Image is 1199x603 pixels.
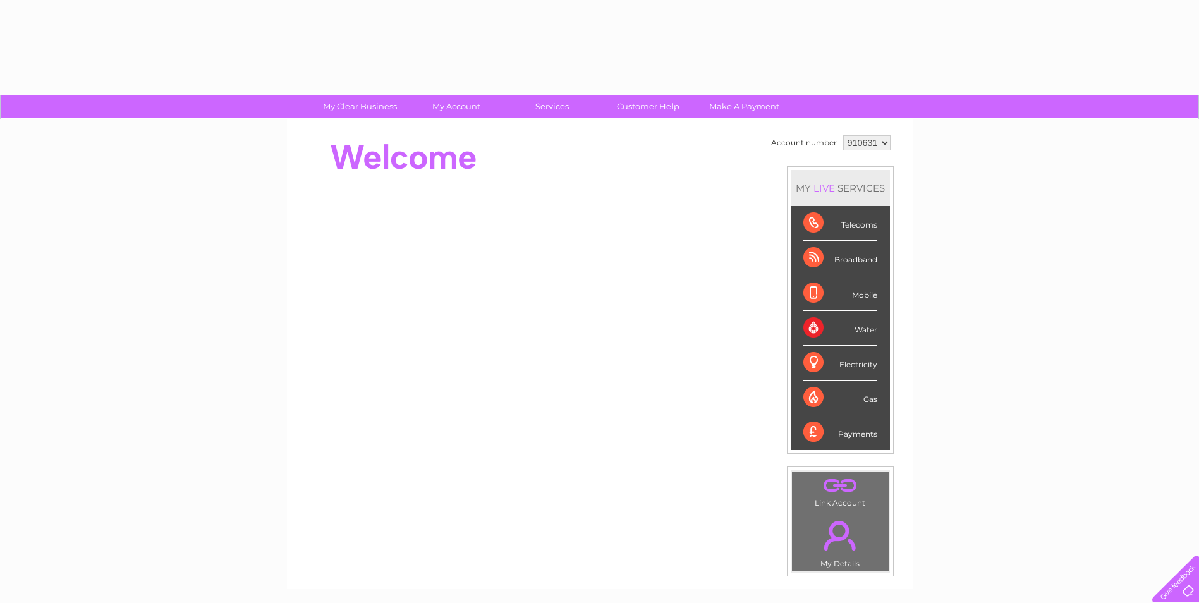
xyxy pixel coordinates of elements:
a: Services [500,95,604,118]
div: Water [803,311,877,346]
div: Broadband [803,241,877,276]
td: My Details [791,510,889,572]
a: My Account [404,95,508,118]
div: Electricity [803,346,877,381]
a: Customer Help [596,95,700,118]
div: Gas [803,381,877,415]
div: Telecoms [803,206,877,241]
a: Make A Payment [692,95,796,118]
a: . [795,513,886,557]
div: Mobile [803,276,877,311]
td: Account number [768,132,840,154]
td: Link Account [791,471,889,511]
div: Payments [803,415,877,449]
div: MY SERVICES [791,170,890,206]
div: LIVE [811,182,837,194]
a: . [795,475,886,497]
a: My Clear Business [308,95,412,118]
